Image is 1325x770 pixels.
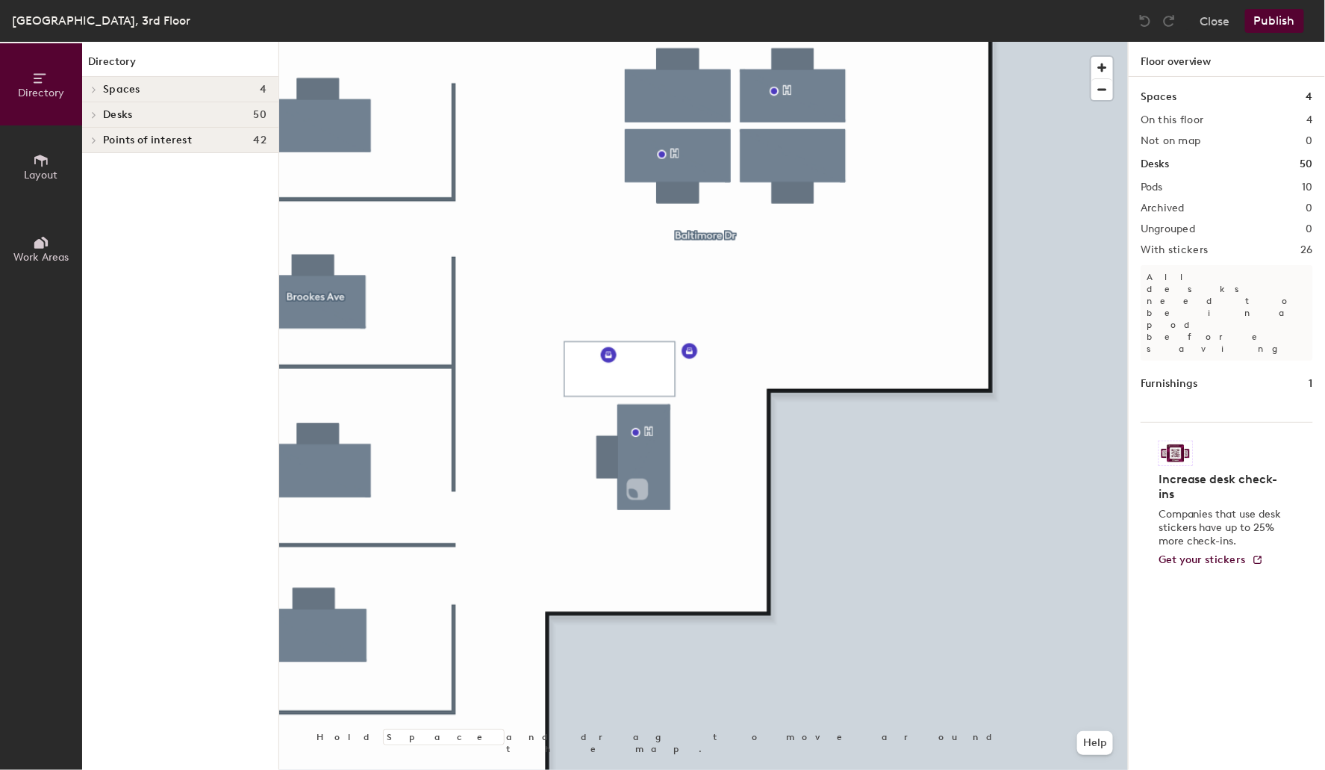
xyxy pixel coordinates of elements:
[1129,42,1325,77] h1: Floor overview
[1159,554,1264,567] a: Get your stickers
[1141,202,1185,214] h2: Archived
[1141,114,1204,126] h2: On this floor
[1141,265,1313,361] p: All desks need to be in a pod before saving
[1245,9,1304,33] button: Publish
[18,87,64,99] span: Directory
[1141,156,1169,173] h1: Desks
[1159,472,1286,502] h4: Increase desk check-ins
[25,169,58,181] span: Layout
[1307,114,1313,126] h2: 4
[260,84,266,96] span: 4
[1141,89,1176,105] h1: Spaces
[1138,13,1153,28] img: Undo
[1306,89,1313,105] h1: 4
[1077,731,1113,755] button: Help
[1159,508,1286,548] p: Companies that use desk stickers have up to 25% more check-ins.
[13,251,69,264] span: Work Areas
[1300,156,1313,173] h1: 50
[1159,553,1246,566] span: Get your stickers
[1200,9,1230,33] button: Close
[1141,376,1197,392] h1: Furnishings
[1306,135,1313,147] h2: 0
[253,134,266,146] span: 42
[1306,223,1313,235] h2: 0
[1141,244,1209,256] h2: With stickers
[12,11,190,30] div: [GEOGRAPHIC_DATA], 3rd Floor
[82,54,278,77] h1: Directory
[1162,13,1176,28] img: Redo
[1309,376,1313,392] h1: 1
[253,109,266,121] span: 50
[103,134,192,146] span: Points of interest
[103,84,140,96] span: Spaces
[1141,135,1201,147] h2: Not on map
[1306,202,1313,214] h2: 0
[103,109,132,121] span: Desks
[1159,441,1193,466] img: Sticker logo
[1141,181,1163,193] h2: Pods
[1300,244,1313,256] h2: 26
[1141,223,1196,235] h2: Ungrouped
[1302,181,1313,193] h2: 10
